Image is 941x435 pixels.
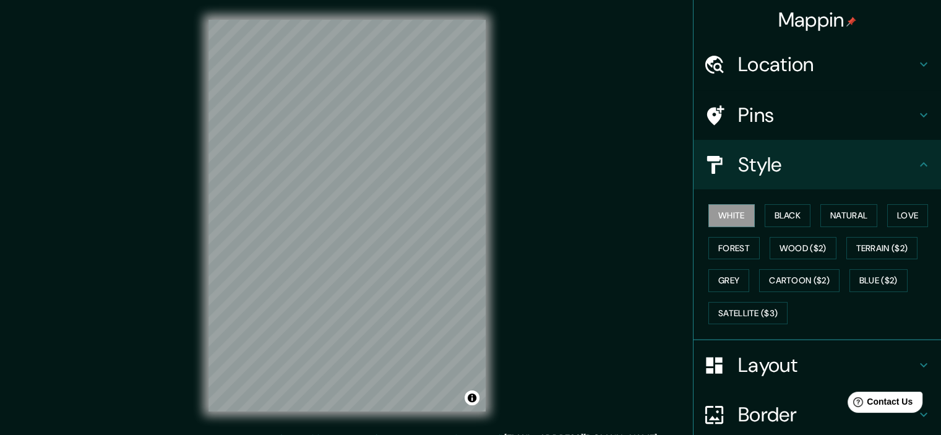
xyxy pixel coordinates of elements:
[759,269,840,292] button: Cartoon ($2)
[846,237,918,260] button: Terrain ($2)
[738,52,916,77] h4: Location
[778,7,857,32] h4: Mappin
[846,17,856,27] img: pin-icon.png
[738,402,916,427] h4: Border
[694,90,941,140] div: Pins
[765,204,811,227] button: Black
[831,387,927,421] iframe: Help widget launcher
[694,340,941,390] div: Layout
[738,353,916,377] h4: Layout
[849,269,908,292] button: Blue ($2)
[708,237,760,260] button: Forest
[708,204,755,227] button: White
[738,103,916,127] h4: Pins
[738,152,916,177] h4: Style
[465,390,479,405] button: Toggle attribution
[887,204,928,227] button: Love
[694,40,941,89] div: Location
[770,237,836,260] button: Wood ($2)
[820,204,877,227] button: Natural
[708,302,788,325] button: Satellite ($3)
[208,20,486,411] canvas: Map
[708,269,749,292] button: Grey
[694,140,941,189] div: Style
